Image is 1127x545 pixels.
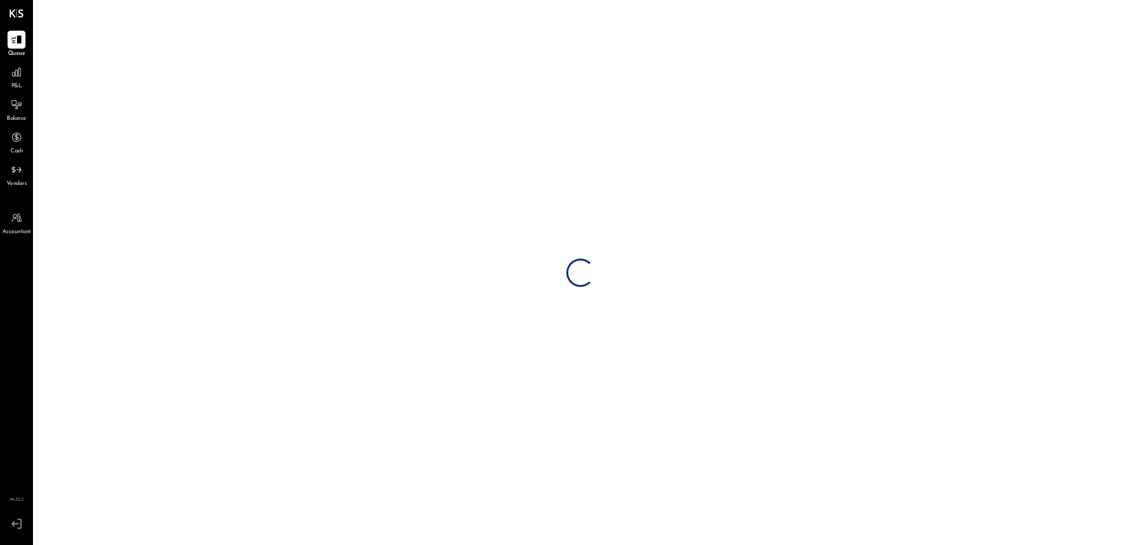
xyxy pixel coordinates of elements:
[0,96,33,123] a: Balance
[11,82,22,91] span: P&L
[0,209,33,236] a: Accountant
[8,50,25,58] span: Queue
[7,180,27,188] span: Vendors
[0,63,33,91] a: P&L
[2,228,31,236] span: Accountant
[7,115,26,123] span: Balance
[0,161,33,188] a: Vendors
[10,147,23,156] span: Cash
[0,31,33,58] a: Queue
[0,128,33,156] a: Cash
